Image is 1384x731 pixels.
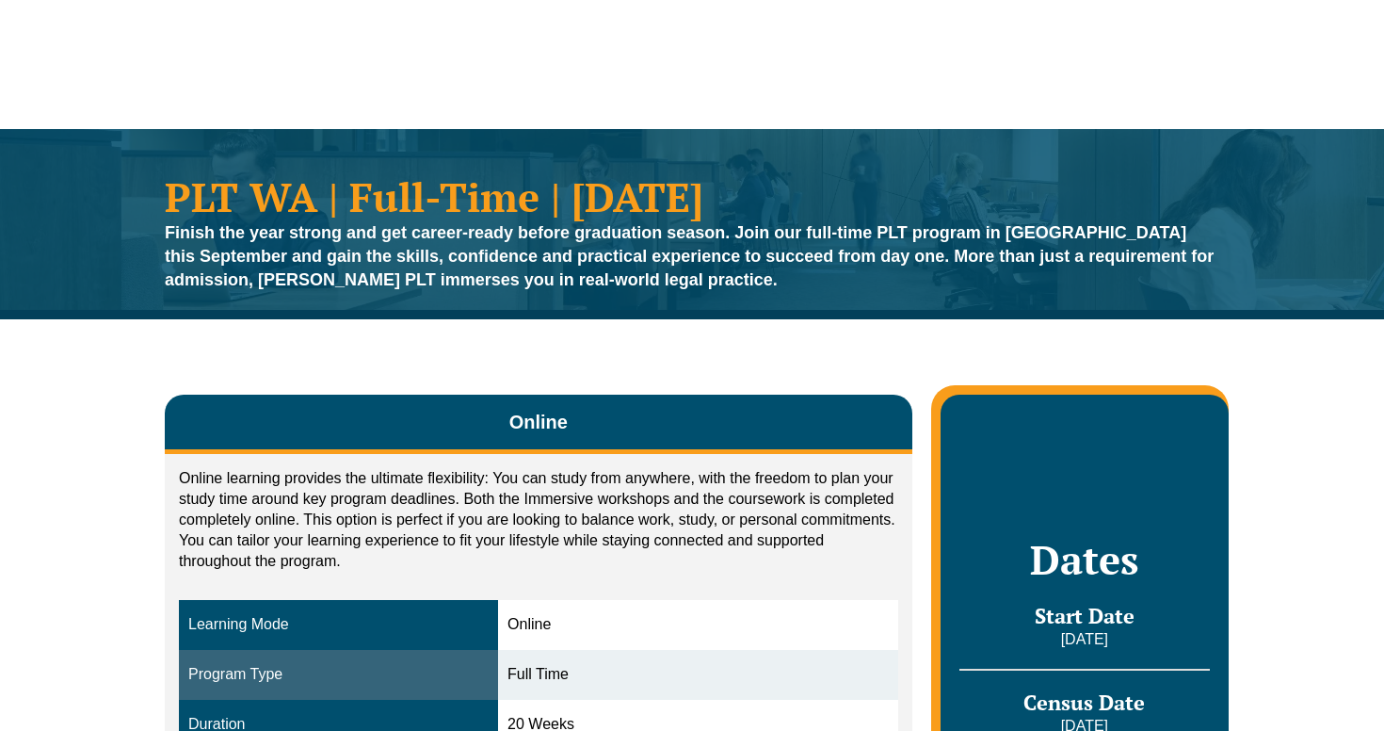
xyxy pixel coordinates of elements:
[165,176,1219,217] h1: PLT WA | Full-Time | [DATE]
[165,223,1214,289] strong: Finish the year strong and get career-ready before graduation season. Join our full-time PLT prog...
[188,614,489,636] div: Learning Mode
[179,468,898,572] p: Online learning provides the ultimate flexibility: You can study from anywhere, with the freedom ...
[1035,602,1135,629] span: Start Date
[188,664,489,686] div: Program Type
[509,409,568,435] span: Online
[1023,689,1145,716] span: Census Date
[959,629,1210,650] p: [DATE]
[959,536,1210,583] h2: Dates
[507,664,889,686] div: Full Time
[507,614,889,636] div: Online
